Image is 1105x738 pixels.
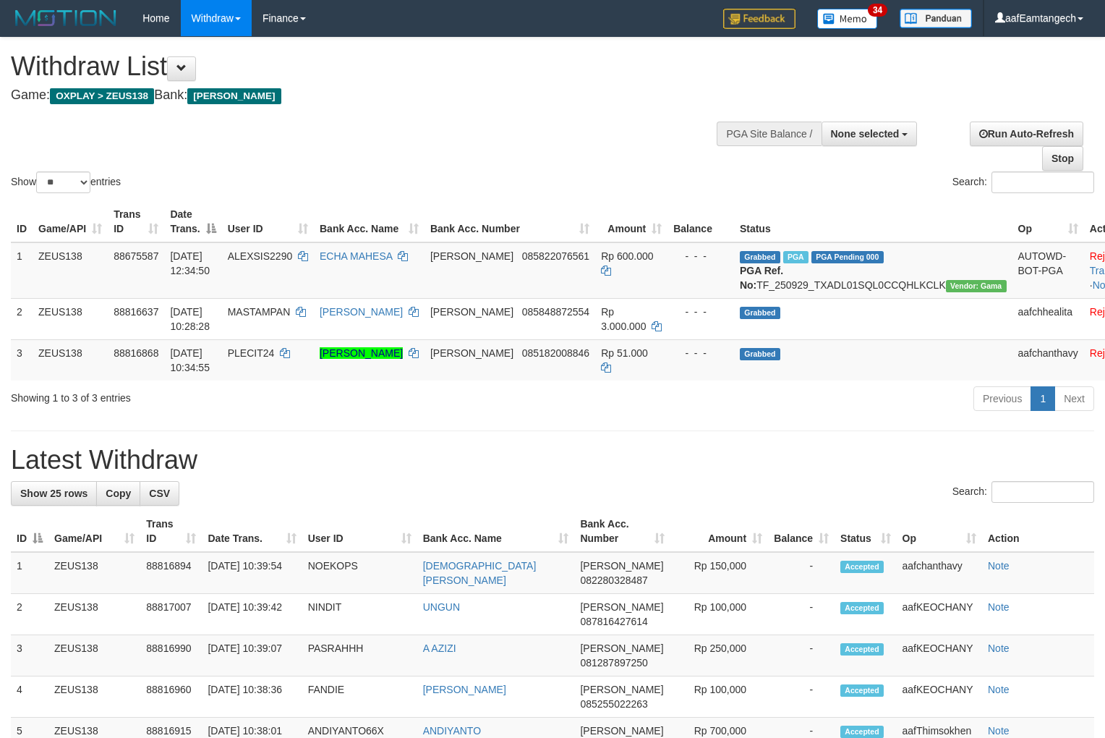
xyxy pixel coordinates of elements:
[667,201,734,242] th: Balance
[140,481,179,506] a: CSV
[11,88,722,103] h4: Game: Bank:
[202,635,302,676] td: [DATE] 10:39:07
[11,446,1094,475] h1: Latest Withdraw
[11,52,722,81] h1: Withdraw List
[114,306,158,318] span: 88816637
[302,511,417,552] th: User ID: activate to sort column ascending
[1012,339,1084,381] td: aafchanthavy
[11,385,450,405] div: Showing 1 to 3 of 3 entries
[988,684,1010,695] a: Note
[522,250,589,262] span: Copy 085822076561 to clipboard
[897,552,982,594] td: aafchanthavy
[11,552,48,594] td: 1
[140,594,202,635] td: 88817007
[1012,242,1084,299] td: AUTOWD-BOT-PGA
[670,552,768,594] td: Rp 150,000
[33,339,108,381] td: ZEUS138
[768,635,835,676] td: -
[740,251,780,263] span: Grabbed
[140,552,202,594] td: 88816894
[580,574,647,586] span: Copy 082280328487 to clipboard
[11,481,97,506] a: Show 25 rows
[108,201,164,242] th: Trans ID: activate to sort column ascending
[417,511,575,552] th: Bank Acc. Name: activate to sort column ascending
[202,511,302,552] th: Date Trans.: activate to sort column ascending
[48,676,140,718] td: ZEUS138
[424,201,595,242] th: Bank Acc. Number: activate to sort column ascending
[11,594,48,635] td: 2
[988,642,1010,654] a: Note
[673,346,728,360] div: - - -
[973,386,1031,411] a: Previous
[33,298,108,339] td: ZEUS138
[302,594,417,635] td: NINDIT
[580,657,647,669] span: Copy 081287897250 to clipboard
[320,250,392,262] a: ECHA MAHESA
[601,250,653,262] span: Rp 600.000
[991,171,1094,193] input: Search:
[740,265,783,291] b: PGA Ref. No:
[114,250,158,262] span: 88675587
[673,249,728,263] div: - - -
[202,676,302,718] td: [DATE] 10:38:36
[222,201,314,242] th: User ID: activate to sort column ascending
[48,594,140,635] td: ZEUS138
[430,306,513,318] span: [PERSON_NAME]
[595,201,667,242] th: Amount: activate to sort column ascending
[988,601,1010,613] a: Note
[423,684,506,695] a: [PERSON_NAME]
[900,9,972,28] img: panduan.png
[228,250,293,262] span: ALEXSIS2290
[723,9,795,29] img: Feedback.jpg
[831,128,900,140] span: None selected
[302,676,417,718] td: FANDIE
[670,594,768,635] td: Rp 100,000
[734,242,1012,299] td: TF_250929_TXADL01SQL0CCQHLKCLK
[768,511,835,552] th: Balance: activate to sort column ascending
[835,511,896,552] th: Status: activate to sort column ascending
[740,348,780,360] span: Grabbed
[580,684,663,695] span: [PERSON_NAME]
[430,250,513,262] span: [PERSON_NAME]
[580,560,663,572] span: [PERSON_NAME]
[170,347,210,373] span: [DATE] 10:34:55
[840,602,884,614] span: Accepted
[768,676,835,718] td: -
[149,488,170,499] span: CSV
[11,171,121,193] label: Show entries
[822,122,918,146] button: None selected
[1054,386,1094,411] a: Next
[20,488,88,499] span: Show 25 rows
[580,642,663,654] span: [PERSON_NAME]
[840,684,884,697] span: Accepted
[140,635,202,676] td: 88816990
[734,201,1012,242] th: Status
[314,201,424,242] th: Bank Acc. Name: activate to sort column ascending
[574,511,670,552] th: Bank Acc. Number: activate to sort column ascending
[1012,298,1084,339] td: aafchhealita
[11,635,48,676] td: 3
[11,298,33,339] td: 2
[106,488,131,499] span: Copy
[1042,146,1083,171] a: Stop
[48,511,140,552] th: Game/API: activate to sort column ascending
[982,511,1094,552] th: Action
[580,698,647,710] span: Copy 085255022263 to clipboard
[522,306,589,318] span: Copy 085848872554 to clipboard
[202,552,302,594] td: [DATE] 10:39:54
[817,9,878,29] img: Button%20Memo.svg
[601,347,648,359] span: Rp 51.000
[768,594,835,635] td: -
[430,347,513,359] span: [PERSON_NAME]
[423,642,456,654] a: A AZIZI
[187,88,281,104] span: [PERSON_NAME]
[228,306,291,318] span: MASTAMPAN
[48,635,140,676] td: ZEUS138
[811,251,884,263] span: PGA Pending
[320,347,403,359] a: [PERSON_NAME]
[522,347,589,359] span: Copy 085182008846 to clipboard
[670,511,768,552] th: Amount: activate to sort column ascending
[897,511,982,552] th: Op: activate to sort column ascending
[50,88,154,104] span: OXPLAY > ZEUS138
[302,635,417,676] td: PASRAHHH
